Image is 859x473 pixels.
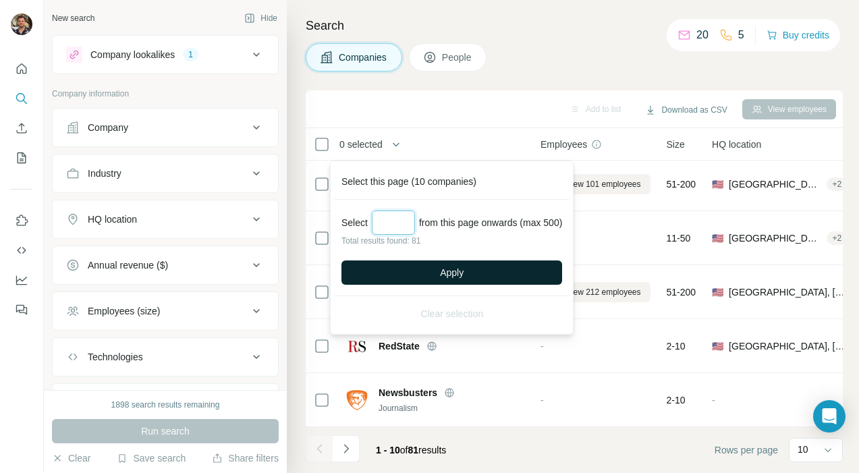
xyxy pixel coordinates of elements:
[90,48,175,61] div: Company lookalikes
[53,203,278,235] button: HQ location
[712,285,723,299] span: 🇺🇸
[341,211,562,235] div: Select from this page onwards (max 500)
[52,12,94,24] div: New search
[53,295,278,327] button: Employees (size)
[379,339,420,353] span: RedState
[52,88,279,100] p: Company information
[11,208,32,233] button: Use Surfe on LinkedIn
[440,266,464,279] span: Apply
[715,443,778,457] span: Rows per page
[11,116,32,140] button: Enrich CSV
[53,111,278,144] button: Company
[88,304,160,318] div: Employees (size)
[235,8,287,28] button: Hide
[442,51,473,64] span: People
[712,231,723,245] span: 🇺🇸
[696,27,709,43] p: 20
[376,445,446,455] span: results
[541,282,650,302] button: View 212 employees
[117,451,186,465] button: Save search
[636,100,736,120] button: Download as CSV
[339,138,383,151] span: 0 selected
[767,26,829,45] button: Buy credits
[712,395,715,406] span: -
[566,178,641,190] span: View 101 employees
[729,177,821,191] span: [GEOGRAPHIC_DATA], [US_STATE]
[729,231,821,245] span: [GEOGRAPHIC_DATA]
[667,231,691,245] span: 11-50
[11,268,32,292] button: Dashboard
[346,389,368,411] img: Logo of Newsbusters
[712,339,723,353] span: 🇺🇸
[341,235,562,247] p: Total results found: 81
[541,395,544,406] span: -
[813,400,846,433] div: Open Intercom Messenger
[379,402,524,414] div: Journalism
[333,164,570,200] div: Select this page (10 companies)
[306,16,843,35] h4: Search
[541,138,587,151] span: Employees
[712,138,761,151] span: HQ location
[376,445,400,455] span: 1 - 10
[667,138,685,151] span: Size
[111,399,220,411] div: 1898 search results remaining
[541,174,650,194] button: View 101 employees
[400,445,408,455] span: of
[52,451,90,465] button: Clear
[11,298,32,322] button: Feedback
[541,341,544,352] span: -
[827,232,847,244] div: + 2
[11,146,32,170] button: My lists
[333,435,360,462] button: Navigate to next page
[667,177,696,191] span: 51-200
[53,38,278,71] button: Company lookalikes1
[11,238,32,262] button: Use Surfe API
[11,86,32,111] button: Search
[408,445,419,455] span: 81
[53,341,278,373] button: Technologies
[566,286,641,298] span: View 212 employees
[729,339,847,353] span: [GEOGRAPHIC_DATA], [US_STATE]
[827,178,847,190] div: + 2
[712,177,723,191] span: 🇺🇸
[372,211,415,235] input: Select a number (up to 500)
[11,57,32,81] button: Quick start
[667,285,696,299] span: 51-200
[212,451,279,465] button: Share filters
[53,157,278,190] button: Industry
[729,285,847,299] span: [GEOGRAPHIC_DATA], [US_STATE]
[667,339,686,353] span: 2-10
[341,260,562,285] button: Apply
[183,49,198,61] div: 1
[88,121,128,134] div: Company
[88,167,121,180] div: Industry
[339,51,388,64] span: Companies
[346,335,368,357] img: Logo of RedState
[88,350,143,364] div: Technologies
[798,443,808,456] p: 10
[88,213,137,226] div: HQ location
[11,13,32,35] img: Avatar
[667,393,686,407] span: 2-10
[738,27,744,43] p: 5
[88,258,168,272] div: Annual revenue ($)
[53,387,278,419] button: Keywords
[379,386,437,399] span: Newsbusters
[53,249,278,281] button: Annual revenue ($)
